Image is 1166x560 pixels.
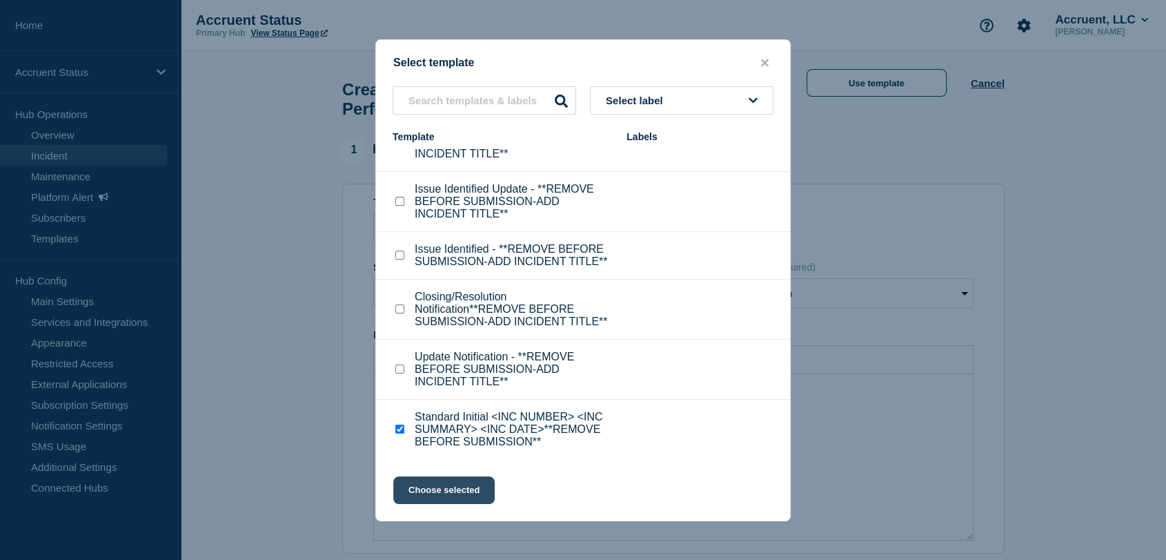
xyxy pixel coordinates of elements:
input: Standard Initial <INC NUMBER> <INC SUMMARY> <INC DATE>**REMOVE BEFORE SUBMISSION** checkbox [395,425,404,434]
div: Labels [626,131,773,142]
input: Closing/Resolution Notification**REMOVE BEFORE SUBMISSION-ADD INCIDENT TITLE** checkbox [395,305,404,313]
div: Select template [376,57,790,70]
span: Select label [606,95,669,106]
button: Choose selected [393,476,495,504]
p: Standard Initial <INC NUMBER> <INC SUMMARY> <INC DATE>**REMOVE BEFORE SUBMISSION** [415,411,613,448]
input: Issue Identified - **REMOVE BEFORE SUBMISSION-ADD INCIDENT TITLE** checkbox [395,251,404,260]
p: Issue Identified Update - **REMOVE BEFORE SUBMISSION-ADD INCIDENT TITLE** [415,183,613,220]
input: Update Notification - **REMOVE BEFORE SUBMISSION-ADD INCIDENT TITLE** checkbox [395,365,404,374]
input: Search templates & labels [393,86,576,115]
p: Closing/Resolution Notification**REMOVE BEFORE SUBMISSION-ADD INCIDENT TITLE** [415,291,613,328]
div: Template [393,131,613,142]
button: close button [757,57,773,70]
input: Issue Identified Update - **REMOVE BEFORE SUBMISSION-ADD INCIDENT TITLE** checkbox [395,197,404,206]
p: Update Notification - **REMOVE BEFORE SUBMISSION-ADD INCIDENT TITLE** [415,351,613,388]
p: Issue Identified - **REMOVE BEFORE SUBMISSION-ADD INCIDENT TITLE** [415,243,613,268]
button: Select label [590,86,773,115]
